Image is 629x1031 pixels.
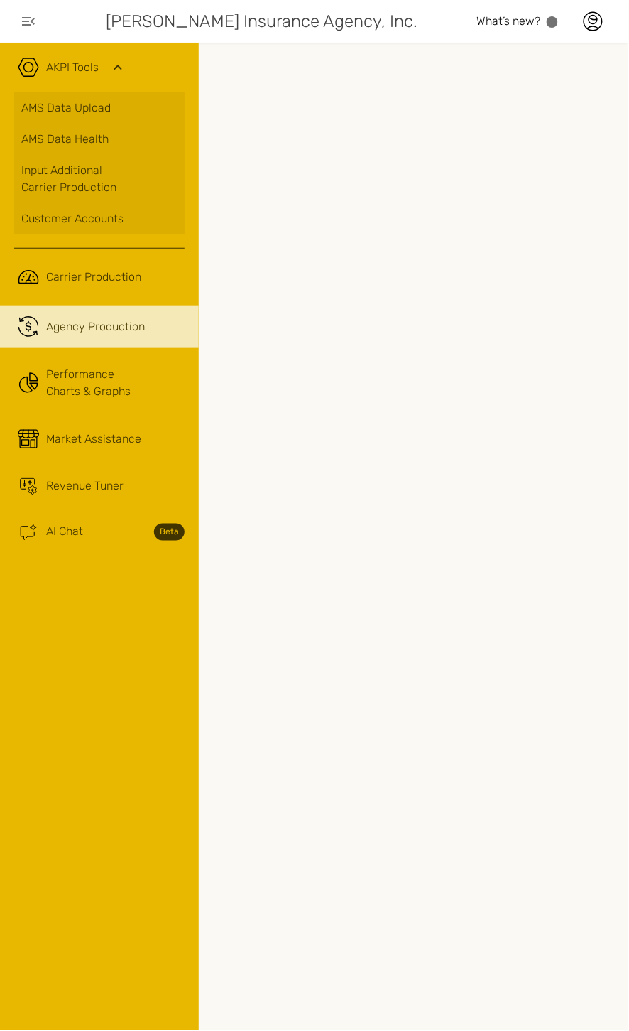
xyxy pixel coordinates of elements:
div: Agency Production [46,318,145,335]
div: Customer Accounts [21,210,177,227]
span: AI Chat [46,524,83,541]
a: AMS Data Upload [14,92,185,124]
span: Carrier Production [46,269,141,286]
div: Revenue Tuner [46,478,124,495]
a: Input AdditionalCarrier Production [14,155,185,203]
a: Customer Accounts [14,203,185,234]
span: [PERSON_NAME] Insurance Agency, Inc. [106,9,417,34]
a: AMS Data Health [14,124,185,155]
div: Market Assistance [46,431,141,448]
span: AMS Data Health [21,131,109,148]
strong: Beta [154,524,185,541]
a: AKPI Tools [46,59,99,76]
span: What’s new? [477,14,541,28]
